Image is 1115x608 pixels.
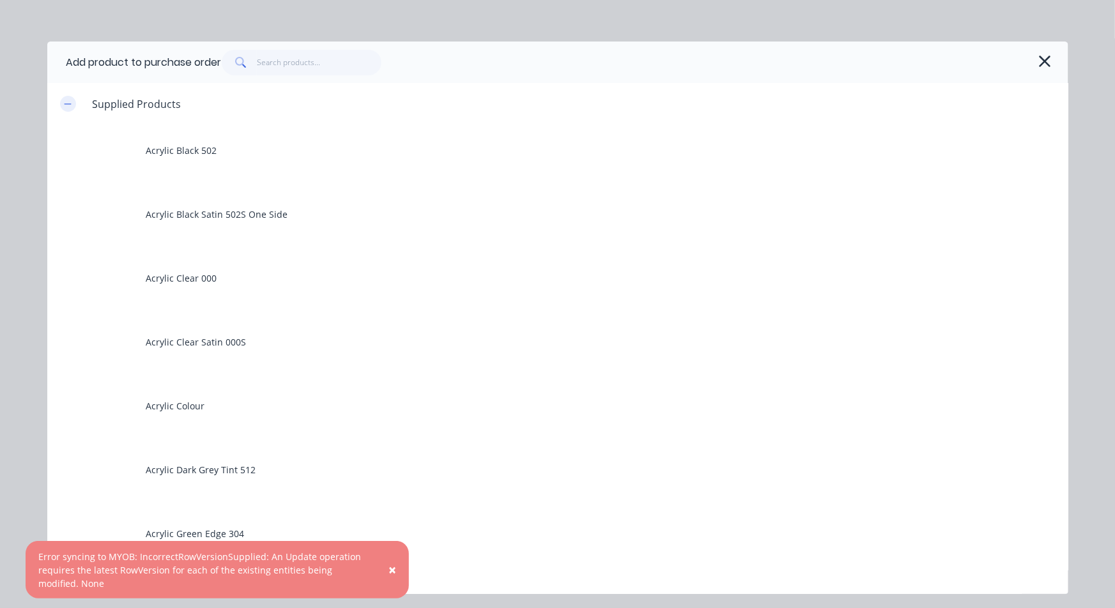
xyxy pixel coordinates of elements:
[388,561,396,579] span: ×
[376,554,409,585] button: Close
[66,55,222,70] div: Add product to purchase order
[82,96,192,112] div: Supplied Products
[257,50,381,75] input: Search products...
[38,550,370,590] div: Error syncing to MYOB: IncorrectRowVersionSupplied: An Update operation requires the latest RowVe...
